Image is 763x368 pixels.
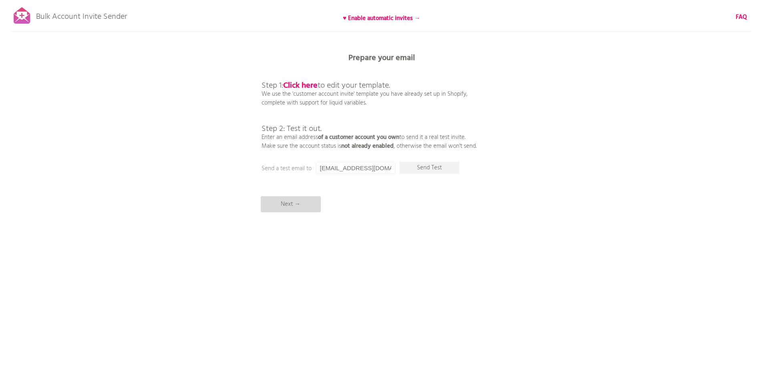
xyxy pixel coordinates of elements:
[343,14,420,23] b: ♥ Enable automatic invites →
[348,52,415,64] b: Prepare your email
[262,164,422,173] p: Send a test email to
[399,162,459,174] p: Send Test
[318,133,399,142] b: of a customer account you own
[36,5,127,25] p: Bulk Account Invite Sender
[262,79,390,92] span: Step 1: to edit your template.
[736,13,747,22] a: FAQ
[736,12,747,22] b: FAQ
[262,123,322,135] span: Step 2: Test it out.
[341,141,394,151] b: not already enabled
[283,79,318,92] a: Click here
[261,196,321,212] p: Next →
[262,64,477,151] p: We use the 'customer account invite' template you have already set up in Shopify, complete with s...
